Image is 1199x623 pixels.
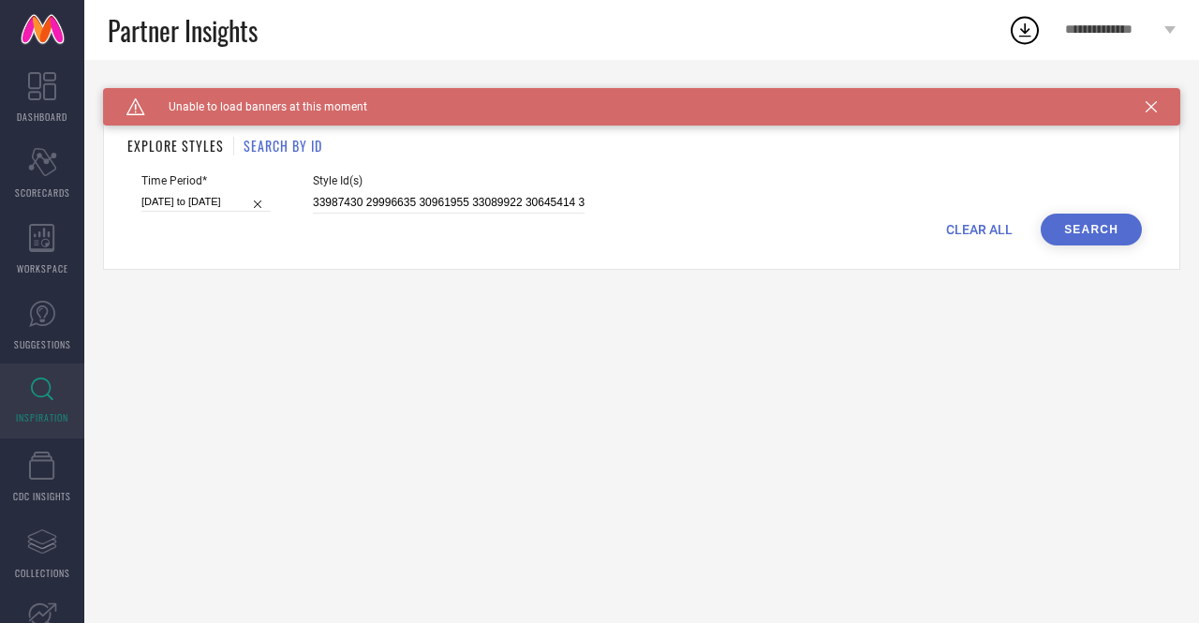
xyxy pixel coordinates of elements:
input: Enter comma separated style ids e.g. 12345, 67890 [313,192,585,214]
span: DASHBOARD [17,110,67,124]
button: Search [1041,214,1142,245]
span: Unable to load banners at this moment [145,100,367,113]
h1: EXPLORE STYLES [127,136,224,156]
div: Open download list [1008,13,1042,47]
span: SCORECARDS [15,185,70,200]
span: Partner Insights [108,11,258,50]
span: CLEAR ALL [946,222,1013,237]
input: Select time period [141,192,271,212]
span: SUGGESTIONS [14,337,71,351]
span: INSPIRATION [16,410,68,424]
span: CDC INSIGHTS [13,489,71,503]
span: COLLECTIONS [15,566,70,580]
h1: SEARCH BY ID [244,136,322,156]
span: WORKSPACE [17,261,68,275]
div: Back TO Dashboard [103,88,1180,102]
span: Time Period* [141,174,271,187]
span: Style Id(s) [313,174,585,187]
